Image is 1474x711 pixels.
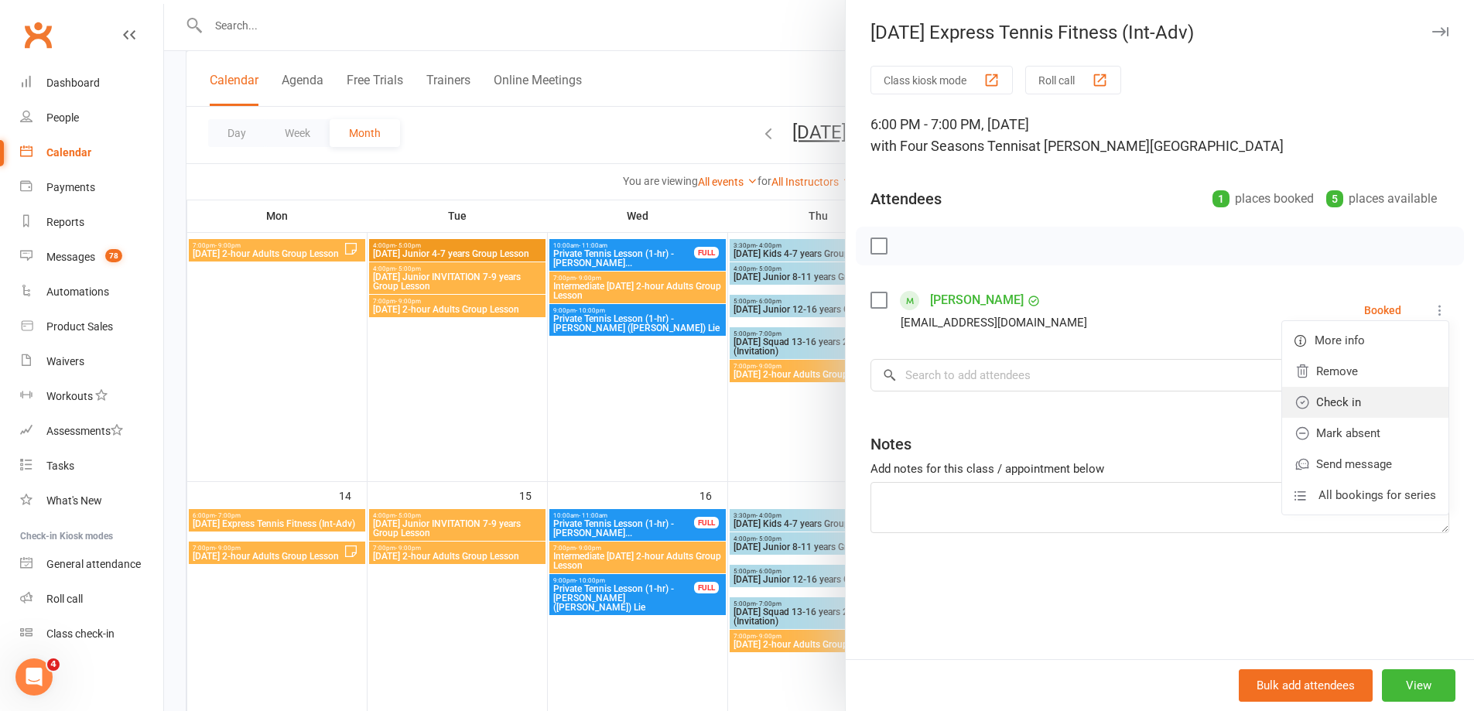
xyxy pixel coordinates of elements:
[1028,138,1284,154] span: at [PERSON_NAME][GEOGRAPHIC_DATA]
[20,547,163,582] a: General attendance kiosk mode
[1239,669,1373,702] button: Bulk add attendees
[20,484,163,518] a: What's New
[870,188,942,210] div: Attendees
[47,658,60,671] span: 4
[46,320,113,333] div: Product Sales
[1212,190,1229,207] div: 1
[1326,190,1343,207] div: 5
[20,205,163,240] a: Reports
[46,77,100,89] div: Dashboard
[1382,669,1455,702] button: View
[20,101,163,135] a: People
[46,390,93,402] div: Workouts
[1282,387,1448,418] a: Check in
[20,66,163,101] a: Dashboard
[20,414,163,449] a: Assessments
[46,494,102,507] div: What's New
[930,288,1024,313] a: [PERSON_NAME]
[46,425,123,437] div: Assessments
[46,111,79,124] div: People
[46,355,84,367] div: Waivers
[1025,66,1121,94] button: Roll call
[105,249,122,262] span: 78
[1282,449,1448,480] a: Send message
[1212,188,1314,210] div: places booked
[15,658,53,696] iframe: Intercom live chat
[846,22,1474,43] div: [DATE] Express Tennis Fitness (Int-Adv)
[20,309,163,344] a: Product Sales
[46,627,115,640] div: Class check-in
[870,460,1449,478] div: Add notes for this class / appointment below
[46,216,84,228] div: Reports
[870,114,1449,157] div: 6:00 PM - 7:00 PM, [DATE]
[20,240,163,275] a: Messages 78
[901,313,1087,333] div: [EMAIL_ADDRESS][DOMAIN_NAME]
[20,379,163,414] a: Workouts
[20,135,163,170] a: Calendar
[20,449,163,484] a: Tasks
[46,181,95,193] div: Payments
[1282,325,1448,356] a: More info
[1282,356,1448,387] a: Remove
[1282,480,1448,511] a: All bookings for series
[46,251,95,263] div: Messages
[20,344,163,379] a: Waivers
[20,582,163,617] a: Roll call
[20,617,163,651] a: Class kiosk mode
[1318,486,1436,504] span: All bookings for series
[870,138,1028,154] span: with Four Seasons Tennis
[46,285,109,298] div: Automations
[46,558,141,570] div: General attendance
[1315,331,1365,350] span: More info
[20,170,163,205] a: Payments
[870,359,1449,391] input: Search to add attendees
[46,460,74,472] div: Tasks
[19,15,57,54] a: Clubworx
[870,66,1013,94] button: Class kiosk mode
[20,275,163,309] a: Automations
[1282,418,1448,449] a: Mark absent
[46,146,91,159] div: Calendar
[1364,305,1401,316] div: Booked
[1326,188,1437,210] div: places available
[870,433,911,455] div: Notes
[46,593,83,605] div: Roll call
